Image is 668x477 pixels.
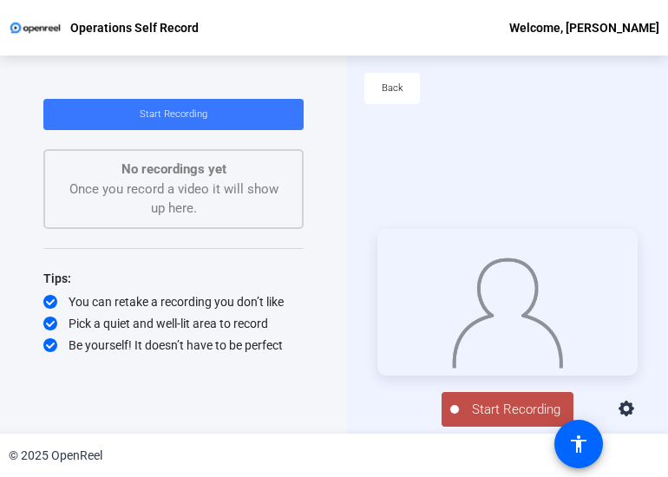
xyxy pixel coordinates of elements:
p: No recordings yet [62,160,285,180]
div: Tips: [43,268,304,289]
button: Back [364,73,420,104]
div: © 2025 OpenReel [9,447,102,465]
div: Welcome, [PERSON_NAME] [509,17,659,38]
img: overlay [451,252,564,369]
span: Start Recording [140,108,207,120]
img: OpenReel logo [9,19,62,36]
mat-icon: accessibility [568,434,589,454]
div: You can retake a recording you don’t like [43,293,304,310]
button: Start Recording [43,99,304,130]
div: Pick a quiet and well-lit area to record [43,315,304,332]
span: Back [382,75,403,101]
div: Be yourself! It doesn’t have to be perfect [43,337,304,354]
button: Start Recording [442,392,573,427]
div: Once you record a video it will show up here. [62,160,285,219]
span: Start Recording [459,400,573,420]
p: Operations Self Record [70,17,199,38]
